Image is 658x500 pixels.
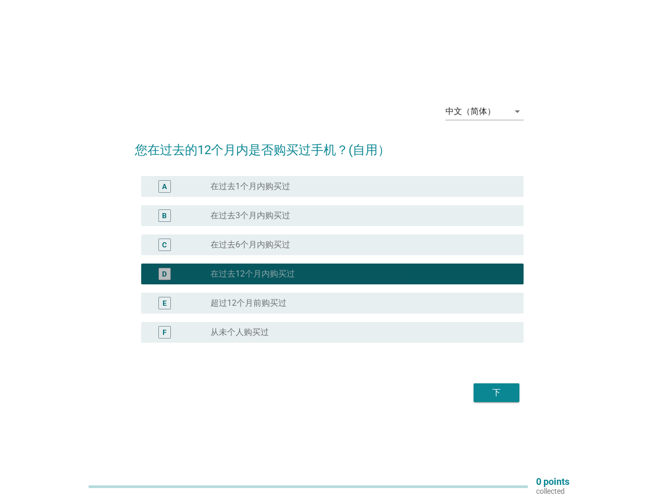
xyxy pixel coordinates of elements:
[162,181,167,192] div: A
[482,386,511,399] div: 下
[163,298,167,309] div: E
[210,327,269,337] label: 从未个人购买过
[163,327,167,338] div: F
[210,269,295,279] label: 在过去12个月内购买过
[474,383,519,402] button: 下
[445,107,495,116] div: 中文（简体）
[210,181,290,192] label: 在过去1个月内购买过
[210,210,290,221] label: 在过去3个月内购买过
[135,130,524,159] h2: 您在过去的12个月内是否购买过手机？(自用）
[162,210,167,221] div: B
[210,240,290,250] label: 在过去6个月内购买过
[162,269,167,280] div: D
[536,486,569,496] p: collected
[536,477,569,486] p: 0 points
[162,240,167,251] div: C
[210,298,287,308] label: 超过12个月前购买过
[511,105,524,118] i: arrow_drop_down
